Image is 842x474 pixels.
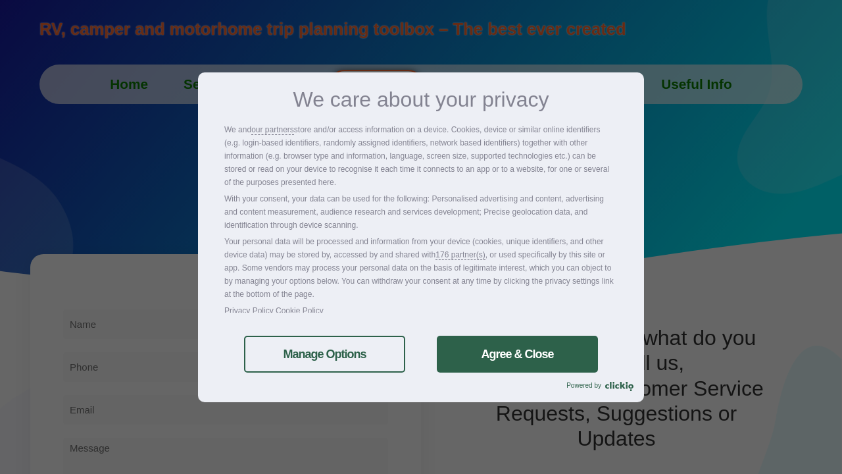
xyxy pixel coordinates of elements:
p: Your personal data will be processed and information from your device (cookies, unique identifier... [224,235,618,301]
a: Manage Options [244,336,405,373]
h3: We care about your privacy [224,89,618,110]
a: Privacy Policy [224,306,274,315]
p: With your consent, your data can be used for the following: Personalised advertising and content,... [224,192,618,232]
a: 176 partner(s) [435,248,485,261]
a: our partners [251,123,294,136]
a: Cookie Policy [276,306,324,315]
p: We and store and/or access information on a device. Cookies, device or similar online identifiers... [224,123,618,189]
span: Powered by [566,382,605,389]
a: Agree & Close [437,336,598,373]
